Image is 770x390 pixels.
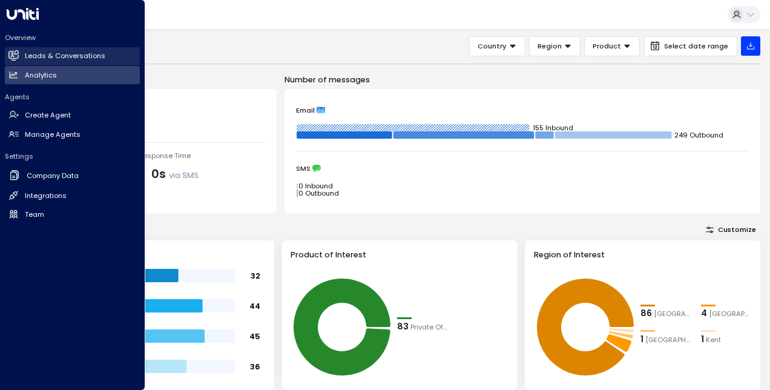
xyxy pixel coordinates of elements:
[534,249,752,260] h3: Region of Interest
[538,41,562,51] span: Region
[298,188,339,198] tspan: 0 Outbound
[5,187,140,205] a: Integrations
[5,92,140,102] h2: Agents
[25,210,44,220] h2: Team
[25,110,71,121] h2: Create Agent
[469,36,525,56] button: Country
[706,335,721,345] span: Kent
[701,307,707,320] div: 4
[5,151,140,161] h2: Settings
[27,171,79,181] h2: Company Data
[50,101,265,113] div: Number of Inquiries
[298,181,333,191] tspan: 0 Inbound
[410,322,448,332] span: Private Office
[654,309,691,319] span: London
[640,307,652,320] div: 86
[25,191,67,201] h2: Integrations
[674,130,723,140] tspan: 249 Outbound
[701,307,752,320] div: 4Cambridge
[529,36,581,56] button: Region
[644,36,737,56] button: Select date range
[640,333,643,346] div: 1
[533,123,573,133] tspan: 155 Inbound
[709,309,752,319] span: Cambridge
[50,151,265,161] div: [PERSON_NAME] Average Response Time
[397,320,448,334] div: 83Private Office
[645,335,691,345] span: Surrey
[640,307,691,320] div: 86London
[478,41,507,51] span: Country
[701,333,752,346] div: 1Kent
[296,106,315,114] span: Email
[5,66,140,84] a: Analytics
[701,333,704,346] div: 1
[249,331,260,341] tspan: 45
[250,361,260,371] tspan: 36
[25,70,57,81] h2: Analytics
[291,249,508,260] h3: Product of Interest
[39,74,277,85] p: Engagement Metrics
[5,125,140,144] a: Manage Agents
[25,51,105,61] h2: Leads & Conversations
[702,223,760,236] button: Customize
[5,166,140,186] a: Company Data
[251,270,260,280] tspan: 32
[249,300,260,311] tspan: 44
[5,47,140,65] a: Leads & Conversations
[5,33,140,42] h2: Overview
[285,74,760,85] p: Number of messages
[640,333,691,346] div: 1Surrey
[5,107,140,125] a: Create Agent
[397,320,409,334] div: 83
[169,170,199,180] span: via SMS
[25,130,81,140] h2: Manage Agents
[664,42,728,50] span: Select date range
[584,36,640,56] button: Product
[296,164,749,173] div: SMS
[47,249,265,260] h3: Range of Team Size
[593,41,621,51] span: Product
[151,166,199,183] div: 0s
[5,205,140,223] a: Team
